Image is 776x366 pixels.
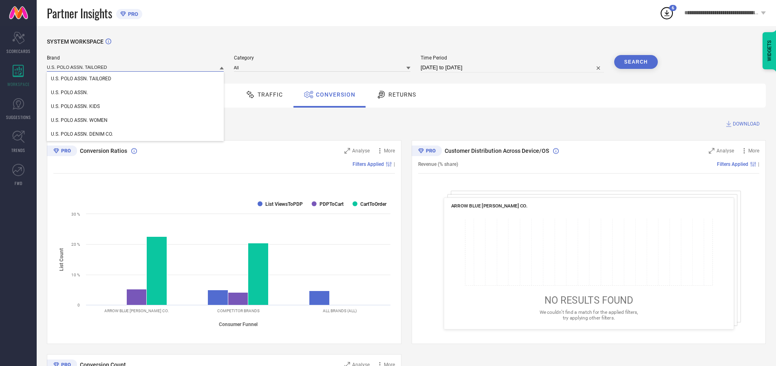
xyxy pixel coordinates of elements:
[544,295,633,306] span: NO RESULTS FOUND
[323,309,357,313] text: ALL BRANDS (ALL)
[47,5,112,22] span: Partner Insights
[659,6,674,20] div: Open download list
[47,113,224,127] div: U.S. POLO ASSN. WOMEN
[316,91,355,98] span: Conversion
[7,48,31,54] span: SCORECARDS
[344,148,350,154] svg: Zoom
[51,117,108,123] span: U.S. POLO ASSN. WOMEN
[6,114,31,120] span: SUGGESTIONS
[758,161,759,167] span: |
[352,148,370,154] span: Analyse
[71,242,80,247] text: 20 %
[71,273,80,277] text: 10 %
[7,81,30,87] span: WORKSPACE
[234,55,411,61] span: Category
[47,55,224,61] span: Brand
[47,86,224,99] div: U.S. POLO ASSN.
[219,322,258,327] tspan: Consumer Funnel
[709,148,714,154] svg: Zoom
[421,55,604,61] span: Time Period
[11,147,25,153] span: TRENDS
[748,148,759,154] span: More
[388,91,416,98] span: Returns
[15,180,22,186] span: FWD
[51,76,111,82] span: U.S. POLO ASSN. TAILORED
[47,72,224,86] div: U.S. POLO ASSN. TAILORED
[104,309,169,313] text: ARROW BLUE [PERSON_NAME] CO.
[59,248,64,271] tspan: List Count
[539,309,638,320] span: We couldn’t find a match for the applied filters, try applying other filters.
[412,146,442,158] div: Premium
[258,91,283,98] span: Traffic
[47,146,77,158] div: Premium
[71,212,80,216] text: 30 %
[353,161,384,167] span: Filters Applied
[672,5,674,11] span: 6
[80,148,127,154] span: Conversion Ratios
[360,201,387,207] text: CartToOrder
[77,303,80,307] text: 0
[51,90,88,95] span: U.S. POLO ASSN.
[451,203,527,209] span: ARROW BLUE [PERSON_NAME] CO.
[217,309,260,313] text: COMPETITOR BRANDS
[51,131,113,137] span: U.S. POLO ASSN. DENIM CO.
[51,104,100,109] span: U.S. POLO ASSN. KIDS
[384,148,395,154] span: More
[445,148,549,154] span: Customer Distribution Across Device/OS
[716,148,734,154] span: Analyse
[47,38,104,45] span: SYSTEM WORKSPACE
[126,11,138,17] span: PRO
[394,161,395,167] span: |
[418,161,458,167] span: Revenue (% share)
[421,63,604,73] input: Select time period
[733,120,760,128] span: DOWNLOAD
[320,201,344,207] text: PDPToCart
[47,127,224,141] div: U.S. POLO ASSN. DENIM CO.
[717,161,748,167] span: Filters Applied
[614,55,658,69] button: Search
[265,201,303,207] text: List ViewsToPDP
[47,99,224,113] div: U.S. POLO ASSN. KIDS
